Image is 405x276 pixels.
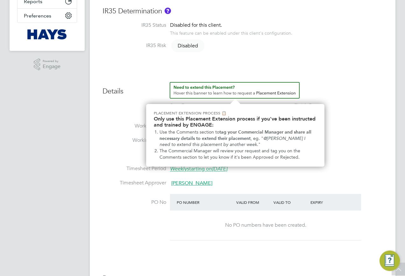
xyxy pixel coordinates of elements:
[160,129,219,135] span: Use the Comments section to
[103,165,166,172] label: Timesheet Period
[309,197,346,208] div: Expiry
[176,222,355,229] div: No PO numbers have been created.
[154,116,317,128] h2: Only use this Placement Extension process if you've been instructed and trained by ENGAGE:
[103,180,166,186] label: Timesheet Approver
[170,29,292,36] div: This feature can be enabled under this client's configuration.
[294,102,320,109] div: Finish Date
[170,166,227,172] span: starting on
[380,251,400,271] button: Engage Resource Center
[103,199,166,206] label: PO No
[160,136,307,148] em: @[PERSON_NAME] I need to extend this placement by another week.
[103,42,166,49] label: IR35 Risk
[160,148,317,160] li: The Commercial Manager will review your request and tag you on the Comments section to let you kn...
[251,136,263,141] span: , eg. "
[103,7,383,16] h3: IR35 Determination
[160,129,313,141] strong: tag your Commercial Manager and share all necessary details to extend their placement
[212,166,227,172] em: [DATE]
[170,22,222,28] span: Disabled for this client.
[170,82,300,99] button: How to extend a Placement?
[272,197,309,208] div: Valid To
[103,123,166,129] label: Working Days
[154,110,317,116] p: Placement Extension Process 📋
[103,151,166,158] label: Breaks
[103,137,166,144] label: Working Hours
[24,13,51,19] span: Preferences
[170,102,192,109] div: Start Date
[171,180,212,186] span: [PERSON_NAME]
[43,59,60,64] span: Powered by
[170,166,187,172] em: Weekly
[17,29,77,39] a: Go to home page
[43,64,60,69] span: Engage
[235,197,272,208] div: Valid From
[27,29,67,39] img: hays-logo-retina.png
[103,22,166,29] label: IR35 Status
[146,104,324,167] div: Need to extend this Placement? Hover this banner.
[171,39,204,52] span: Disabled
[165,8,171,14] button: About IR35
[175,197,235,208] div: PO Number
[258,142,260,147] span: "
[103,82,383,96] h3: Details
